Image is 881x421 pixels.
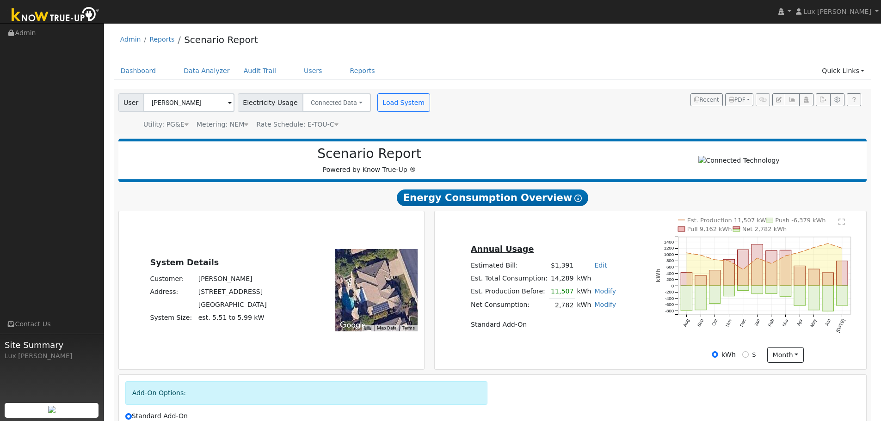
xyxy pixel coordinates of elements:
rect: onclick="" [837,261,848,286]
circle: onclick="" [813,247,815,249]
button: month [767,347,804,363]
rect: onclick="" [808,286,819,310]
a: Open this area in Google Maps (opens a new window) [338,319,368,331]
text: 600 [666,264,674,269]
a: Reports [149,36,174,43]
a: Users [297,62,329,79]
img: Connected Technology [698,156,779,165]
img: Google [338,319,368,331]
a: Data Analyzer [177,62,237,79]
rect: onclick="" [780,250,791,286]
input: $ [742,351,749,358]
button: Settings [830,93,844,106]
text: Nov [725,318,733,328]
circle: onclick="" [714,259,716,261]
button: Map Data [377,325,396,331]
td: kWh [575,299,593,312]
text: -800 [665,308,674,313]
button: Recent [690,93,723,106]
td: Customer: [148,272,197,285]
a: Dashboard [114,62,163,79]
text: [DATE] [835,318,846,333]
text: May [809,318,818,328]
label: Standard Add-On [125,411,188,421]
div: Utility: PG&E [143,120,189,129]
span: User [118,93,144,112]
rect: onclick="" [723,259,734,286]
text: Apr [796,318,804,327]
div: Lux [PERSON_NAME] [5,351,99,361]
text: 1200 [664,245,674,250]
td: 14,289 [549,272,575,285]
span: PDF [729,97,745,103]
span: est. 5.51 to 5.99 kW [198,314,265,321]
rect: onclick="" [681,286,692,311]
rect: onclick="" [752,286,763,294]
td: Standard Add-On [469,318,617,331]
a: Admin [120,36,141,43]
input: kWh [712,351,718,358]
td: 11,507 [549,285,575,299]
text: 1400 [664,239,674,244]
td: 2,782 [549,299,575,312]
button: Connected Data [302,93,371,112]
text: 200 [666,277,674,282]
span: Electricity Usage [238,93,303,112]
td: Net Consumption: [469,299,549,312]
circle: onclick="" [757,257,758,259]
rect: onclick="" [723,286,734,296]
text: Jan [753,318,761,327]
circle: onclick="" [770,262,772,264]
text: Aug [682,318,690,327]
text: Feb [767,318,775,327]
button: Login As [799,93,813,106]
rect: onclick="" [822,286,833,311]
a: Terms [402,325,415,330]
td: [GEOGRAPHIC_DATA] [197,299,268,311]
text: Mar [782,318,789,328]
span: Energy Consumption Overview [397,189,588,206]
rect: onclick="" [766,250,777,286]
text: 800 [666,258,674,263]
circle: onclick="" [728,260,730,262]
label: $ [752,350,756,360]
text: -600 [665,302,674,307]
td: Est. Production Before: [469,285,549,299]
text: Est. Production 11,507 kWh [687,217,770,224]
span: Site Summary [5,339,99,351]
a: Quick Links [815,62,871,79]
img: retrieve [48,406,55,413]
rect: onclick="" [738,250,749,286]
text: Jun [824,318,832,327]
h2: Scenario Report [128,146,611,162]
input: Select a User [143,93,234,112]
circle: onclick="" [686,252,688,254]
circle: onclick="" [742,268,744,270]
rect: onclick="" [695,286,706,310]
rect: onclick="" [681,272,692,286]
td: System Size [197,311,268,324]
rect: onclick="" [794,286,805,305]
td: Est. Total Consumption: [469,272,549,285]
td: kWh [575,285,593,299]
rect: onclick="" [837,286,848,305]
td: [PERSON_NAME] [197,272,268,285]
button: Multi-Series Graph [785,93,799,106]
span: Lux [PERSON_NAME] [804,8,871,15]
text: 400 [666,271,674,276]
button: Keyboard shortcuts [364,325,371,331]
a: Edit [594,262,607,269]
a: Modify [594,301,616,308]
td: $1,391 [549,259,575,272]
td: [STREET_ADDRESS] [197,285,268,298]
circle: onclick="" [841,247,843,249]
text: 1000 [664,252,674,257]
td: System Size: [148,311,197,324]
u: System Details [150,258,219,267]
u: Annual Usage [471,244,534,254]
rect: onclick="" [709,270,721,286]
button: Edit User [772,93,785,106]
a: Audit Trail [237,62,283,79]
rect: onclick="" [709,286,721,304]
td: Address: [148,285,197,298]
